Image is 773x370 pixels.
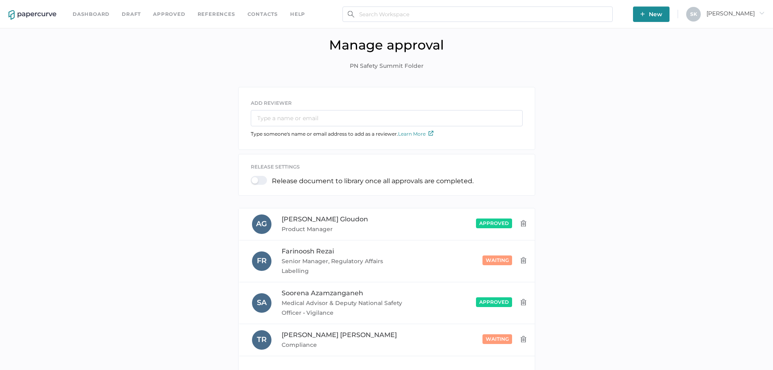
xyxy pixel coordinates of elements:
[290,10,305,19] div: help
[640,12,645,16] img: plus-white.e19ec114.svg
[198,10,235,19] a: References
[759,10,764,16] i: arrow_right
[122,10,141,19] a: Draft
[257,335,267,344] span: T R
[479,299,509,305] span: approved
[428,131,433,136] img: external-link-icon.7ec190a1.svg
[257,298,267,307] span: S A
[251,110,523,126] input: Type a name or email
[350,62,424,71] span: PN Safety Summit Folder
[486,257,509,263] span: waiting
[479,220,509,226] span: approved
[282,256,404,276] span: Senior Manager, Regulatory Affairs Labelling
[257,256,267,265] span: F R
[251,131,433,137] span: Type someone's name or email address to add as a reviewer.
[251,100,292,106] span: ADD REVIEWER
[342,6,613,22] input: Search Workspace
[282,247,334,255] span: Farinoosh Rezai
[348,11,354,17] img: search.bf03fe8b.svg
[282,298,404,318] span: Medical Advisor & Deputy National Safety Officer • Vigilance
[398,131,433,137] a: Learn More
[520,299,527,305] img: delete
[690,11,697,17] span: S K
[520,257,527,264] img: delete
[633,6,670,22] button: New
[282,289,363,297] span: Soorena Azamzanganeh
[256,219,267,228] span: A G
[282,331,397,339] span: [PERSON_NAME] [PERSON_NAME]
[6,37,767,53] h1: Manage approval
[9,10,56,20] img: papercurve-logo-colour.7244d18c.svg
[520,336,527,342] img: delete
[282,215,368,223] span: [PERSON_NAME] Gloudon
[251,164,300,170] span: release settings
[520,220,527,227] img: delete
[153,10,185,19] a: Approved
[248,10,278,19] a: Contacts
[486,336,509,342] span: waiting
[282,340,404,350] span: Compliance
[272,177,474,185] p: Release document to library once all approvals are completed.
[73,10,110,19] a: Dashboard
[706,10,764,17] span: [PERSON_NAME]
[282,224,404,234] span: Product Manager
[640,6,662,22] span: New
